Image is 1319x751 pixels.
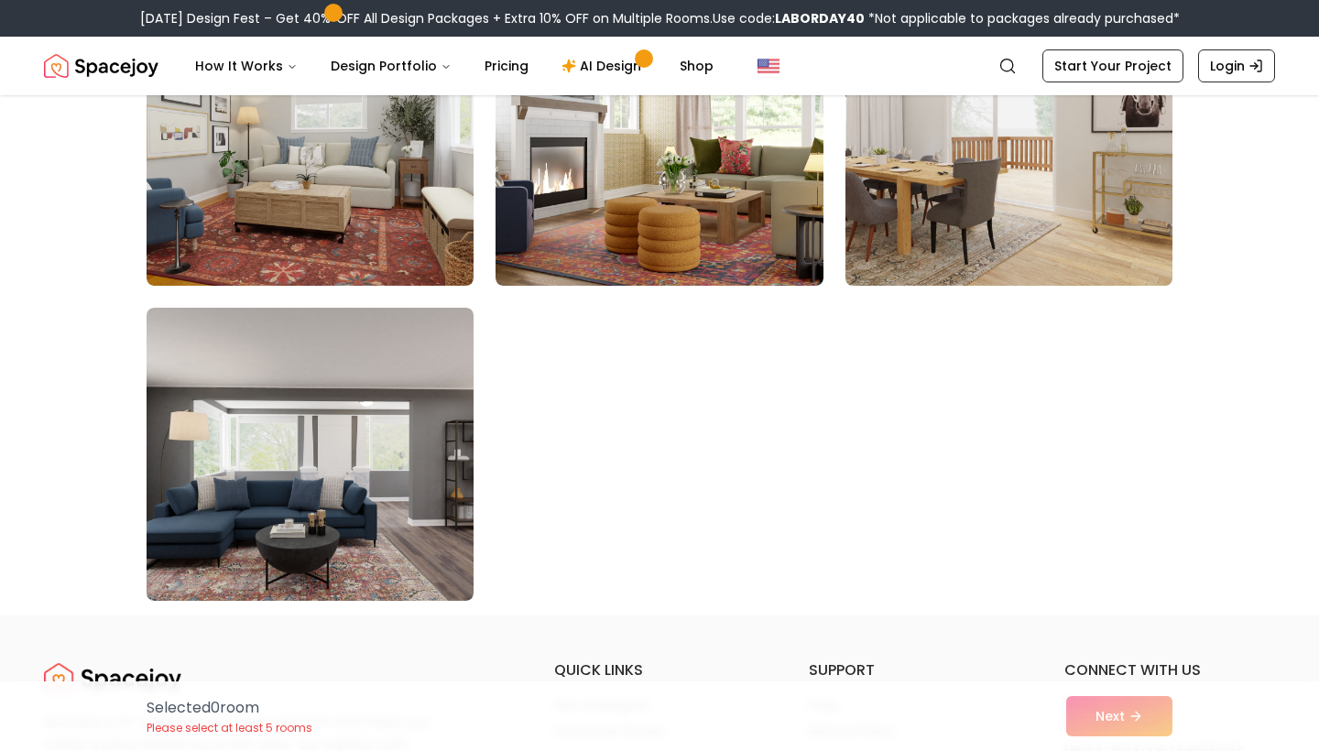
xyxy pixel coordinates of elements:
a: Spacejoy [44,659,181,696]
nav: Global [44,37,1275,95]
span: *Not applicable to packages already purchased* [865,9,1180,27]
div: [DATE] Design Fest – Get 40% OFF All Design Packages + Extra 10% OFF on Multiple Rooms. [140,9,1180,27]
button: How It Works [180,48,312,84]
img: Spacejoy Logo [44,48,158,84]
a: Shop [665,48,728,84]
img: Spacejoy Logo [44,659,181,696]
img: United States [758,55,779,77]
a: Login [1198,49,1275,82]
b: LABORDAY40 [775,9,865,27]
h6: connect with us [1064,659,1275,681]
a: AI Design [547,48,661,84]
span: Use code: [713,9,865,27]
p: Selected 0 room [147,697,312,719]
h6: quick links [554,659,765,681]
img: Room room-100 [147,308,474,601]
a: Spacejoy [44,48,158,84]
button: Design Portfolio [316,48,466,84]
p: Please select at least 5 rooms [147,721,312,735]
a: Pricing [470,48,543,84]
h6: support [809,659,1019,681]
a: Start Your Project [1042,49,1183,82]
nav: Main [180,48,728,84]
